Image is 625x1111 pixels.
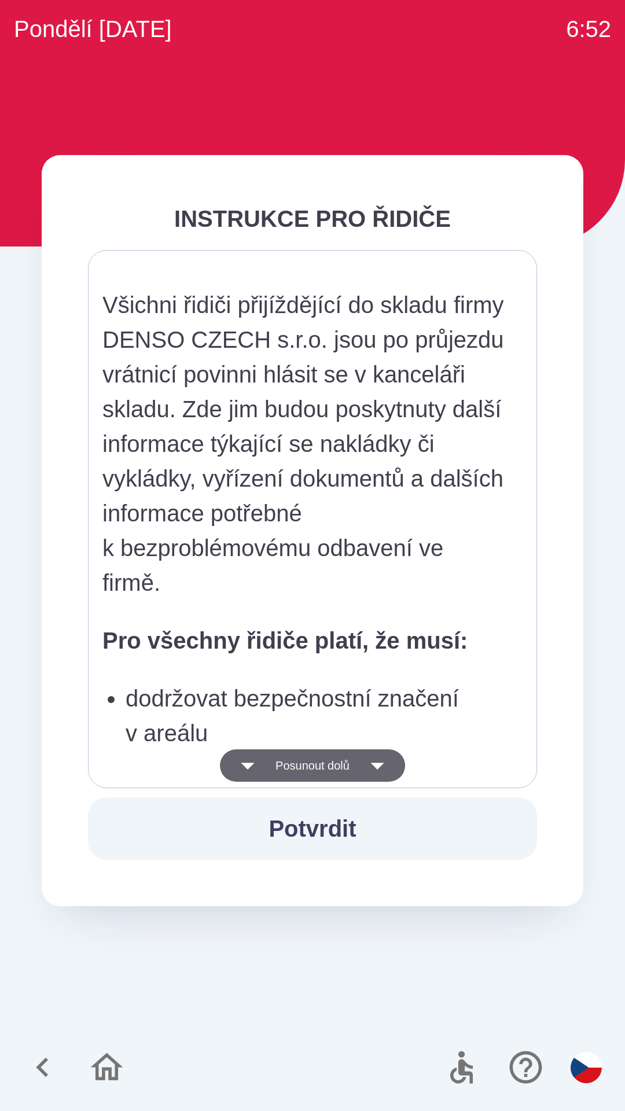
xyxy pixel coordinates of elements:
p: dodržovat bezpečnostní značení v areálu [126,681,506,751]
div: INSTRUKCE PRO ŘIDIČE [88,201,537,236]
img: Logo [42,81,583,137]
button: Posunout dolů [220,749,405,782]
button: Potvrdit [88,797,537,860]
p: 6:52 [566,12,611,46]
p: Všichni řidiči přijíždějící do skladu firmy DENSO CZECH s.r.o. jsou po průjezdu vrátnicí povinni ... [102,288,506,600]
img: cs flag [571,1052,602,1083]
strong: Pro všechny řidiče platí, že musí: [102,628,468,653]
p: pondělí [DATE] [14,12,172,46]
